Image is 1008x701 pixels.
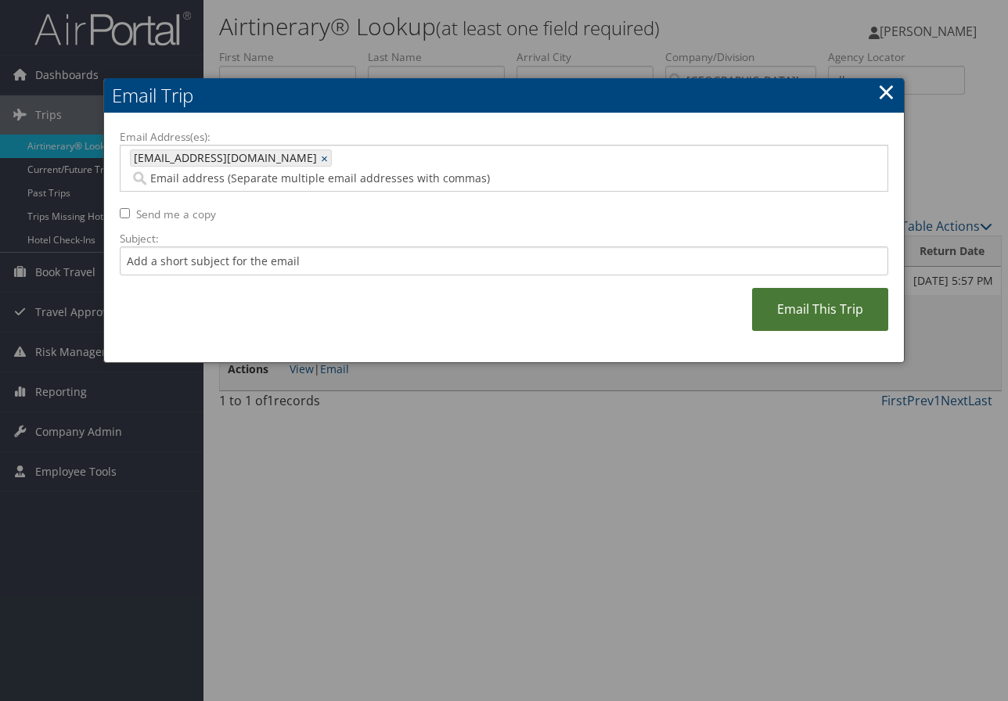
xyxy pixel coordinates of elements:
span: [EMAIL_ADDRESS][DOMAIN_NAME] [131,150,317,166]
input: Email address (Separate multiple email addresses with commas) [130,171,697,186]
input: Add a short subject for the email [120,246,888,275]
label: Email Address(es): [120,129,888,145]
label: Subject: [120,231,888,246]
a: Email This Trip [752,288,888,331]
a: × [877,76,895,107]
a: × [321,150,331,166]
h2: Email Trip [104,78,904,113]
label: Send me a copy [136,207,216,222]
